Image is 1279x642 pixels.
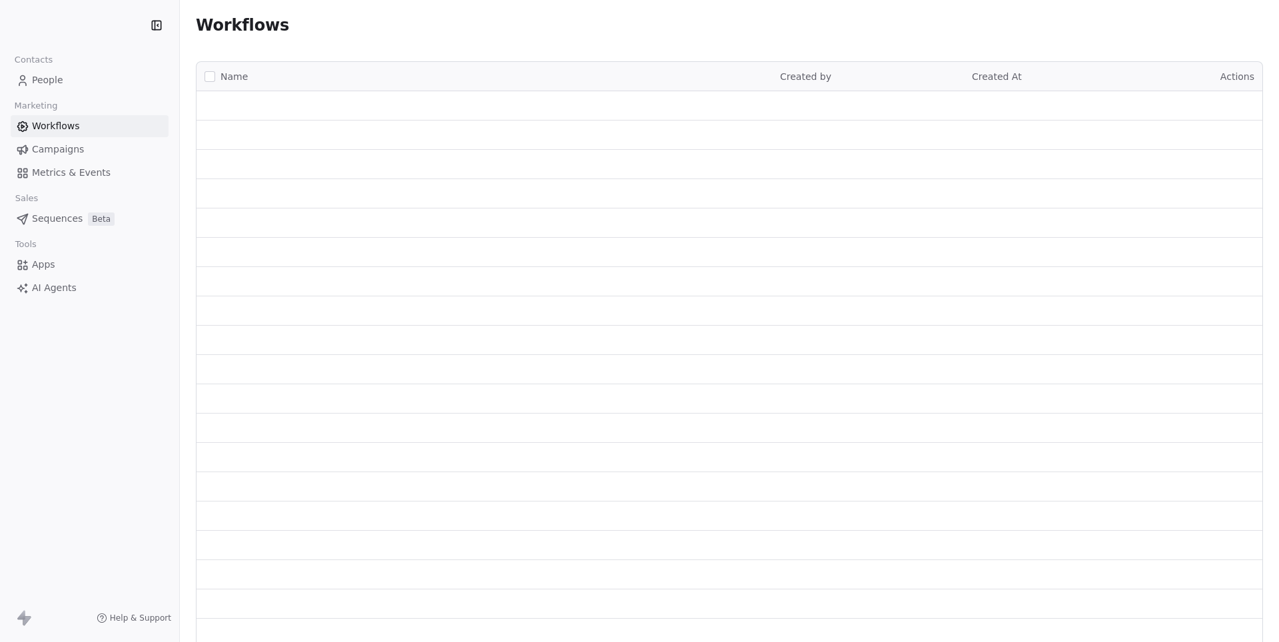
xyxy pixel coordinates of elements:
a: SequencesBeta [11,208,169,230]
a: People [11,69,169,91]
a: AI Agents [11,277,169,299]
span: Workflows [196,16,289,35]
span: Help & Support [110,613,171,623]
span: Name [220,70,248,84]
span: Apps [32,258,55,272]
span: Beta [88,212,115,226]
span: People [32,73,63,87]
span: Sales [9,188,44,208]
span: Tools [9,234,42,254]
span: Marketing [9,96,63,116]
span: Created by [780,71,831,82]
a: Workflows [11,115,169,137]
span: Actions [1220,71,1254,82]
a: Apps [11,254,169,276]
span: Metrics & Events [32,166,111,180]
span: Campaigns [32,143,84,157]
span: Contacts [9,50,59,70]
span: Workflows [32,119,80,133]
span: AI Agents [32,281,77,295]
a: Metrics & Events [11,162,169,184]
a: Help & Support [97,613,171,623]
a: Campaigns [11,139,169,160]
span: Sequences [32,212,83,226]
span: Created At [972,71,1022,82]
